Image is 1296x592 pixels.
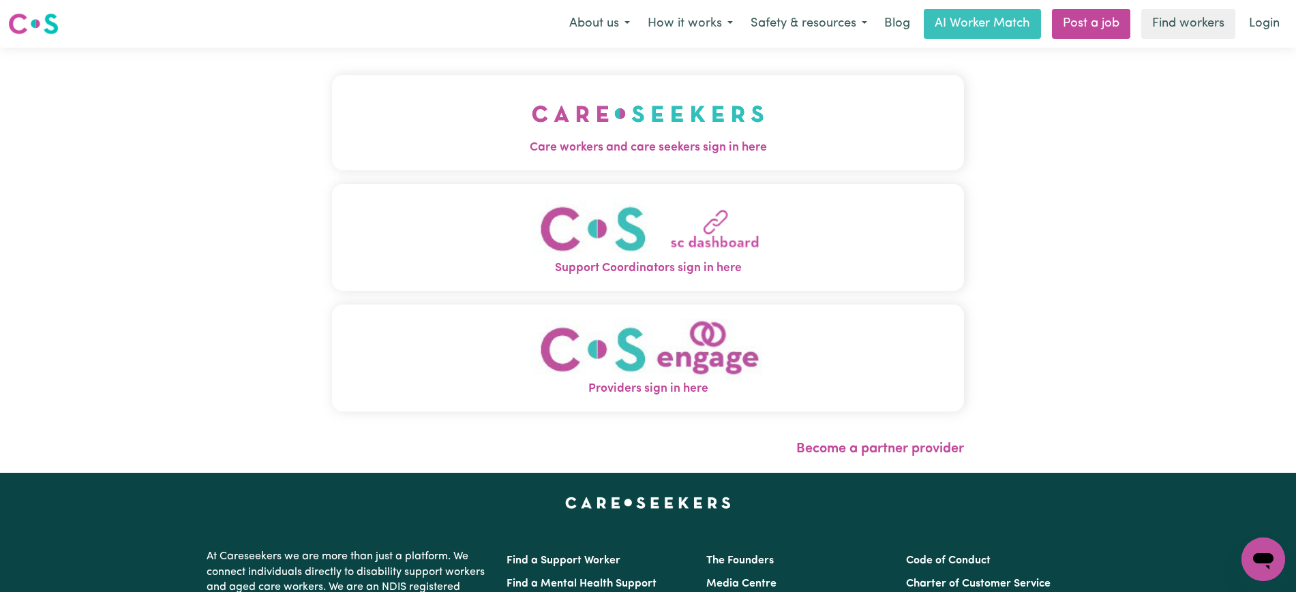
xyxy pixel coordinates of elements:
a: Find a Support Worker [507,555,620,566]
a: Find workers [1141,9,1235,39]
iframe: Button to launch messaging window [1241,538,1285,581]
a: Blog [876,9,918,39]
button: Safety & resources [742,10,876,38]
img: Careseekers logo [8,12,59,36]
a: Charter of Customer Service [906,578,1051,589]
span: Providers sign in here [332,380,964,398]
span: Care workers and care seekers sign in here [332,139,964,157]
button: Providers sign in here [332,305,964,411]
button: About us [560,10,639,38]
a: Code of Conduct [906,555,991,566]
button: Support Coordinators sign in here [332,184,964,291]
button: Care workers and care seekers sign in here [332,75,964,170]
button: How it works [639,10,742,38]
a: Post a job [1052,9,1130,39]
a: Careseekers logo [8,8,59,40]
a: Media Centre [706,578,777,589]
a: Become a partner provider [796,442,964,456]
a: AI Worker Match [924,9,1041,39]
span: Support Coordinators sign in here [332,260,964,277]
a: The Founders [706,555,774,566]
a: Login [1241,9,1288,39]
a: Careseekers home page [565,497,731,508]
